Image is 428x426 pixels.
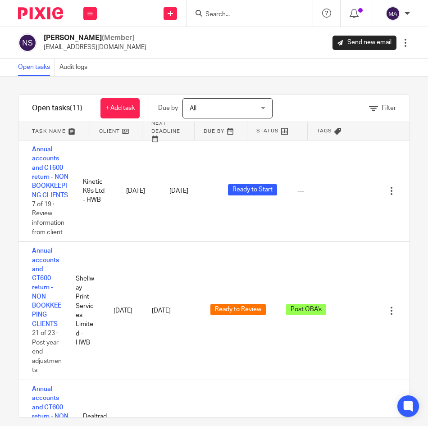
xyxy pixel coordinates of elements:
[105,302,143,320] div: [DATE]
[169,188,188,194] span: [DATE]
[32,201,64,236] span: 7 of 19 · Review information from client
[317,127,332,135] span: Tags
[386,6,400,21] img: svg%3E
[297,186,304,195] div: ---
[74,173,117,209] div: Kinetic K9s Ltd - HWB
[117,182,160,200] div: [DATE]
[44,33,146,43] h2: [PERSON_NAME]
[382,105,396,111] span: Filter
[152,308,171,314] span: [DATE]
[100,98,140,118] a: + Add task
[32,330,62,373] span: 21 of 23 · Post year end adjustments
[59,59,92,76] a: Audit logs
[286,304,326,315] span: Post OBA's
[32,146,68,199] a: Annual accounts and CT600 return - NON BOOKKEEPING CLIENTS
[18,33,37,52] img: svg%3E
[32,104,82,113] h1: Open tasks
[32,248,61,327] a: Annual accounts and CT600 return - NON BOOKKEEPING CLIENTS
[70,104,82,112] span: (11)
[102,34,135,41] span: (Member)
[67,270,105,352] div: Shellway Print Services Limited - HWB
[332,36,396,50] a: Send new email
[18,7,63,19] img: Pixie
[44,43,146,52] p: [EMAIL_ADDRESS][DOMAIN_NAME]
[18,59,55,76] a: Open tasks
[158,104,178,113] p: Due by
[205,11,286,19] input: Search
[256,127,279,135] span: Status
[210,304,266,315] span: Ready to Review
[228,184,277,195] span: Ready to Start
[190,105,196,112] span: All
